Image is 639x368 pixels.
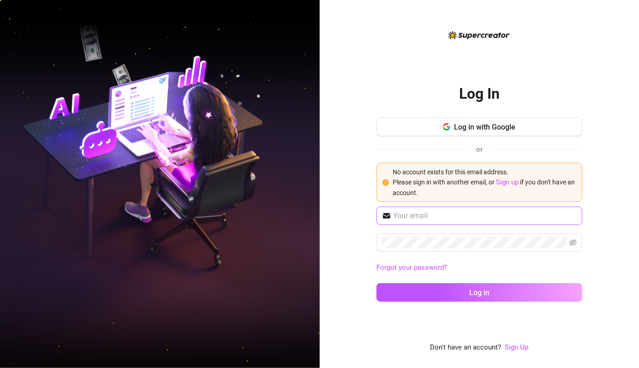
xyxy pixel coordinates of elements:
[459,84,500,103] h2: Log In
[454,123,515,131] span: Log in with Google
[430,342,501,353] span: Don't have an account?
[382,179,389,186] span: exclamation-circle
[505,343,528,351] a: Sign Up
[448,31,510,39] img: logo-BBDzfeDw.svg
[376,262,582,273] a: Forgot your password?
[476,145,483,154] span: or
[569,239,577,246] span: eye-invisible
[393,210,577,221] input: Your email
[469,288,490,297] span: Log in
[496,178,519,186] a: Sign up
[496,178,519,186] a: Sign up
[376,118,582,136] button: Log in with Google
[505,342,528,353] a: Sign Up
[393,168,575,197] span: No account exists for this email address. Please sign in with another email, or if you don't have...
[376,283,582,302] button: Log in
[376,263,447,272] a: Forgot your password?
